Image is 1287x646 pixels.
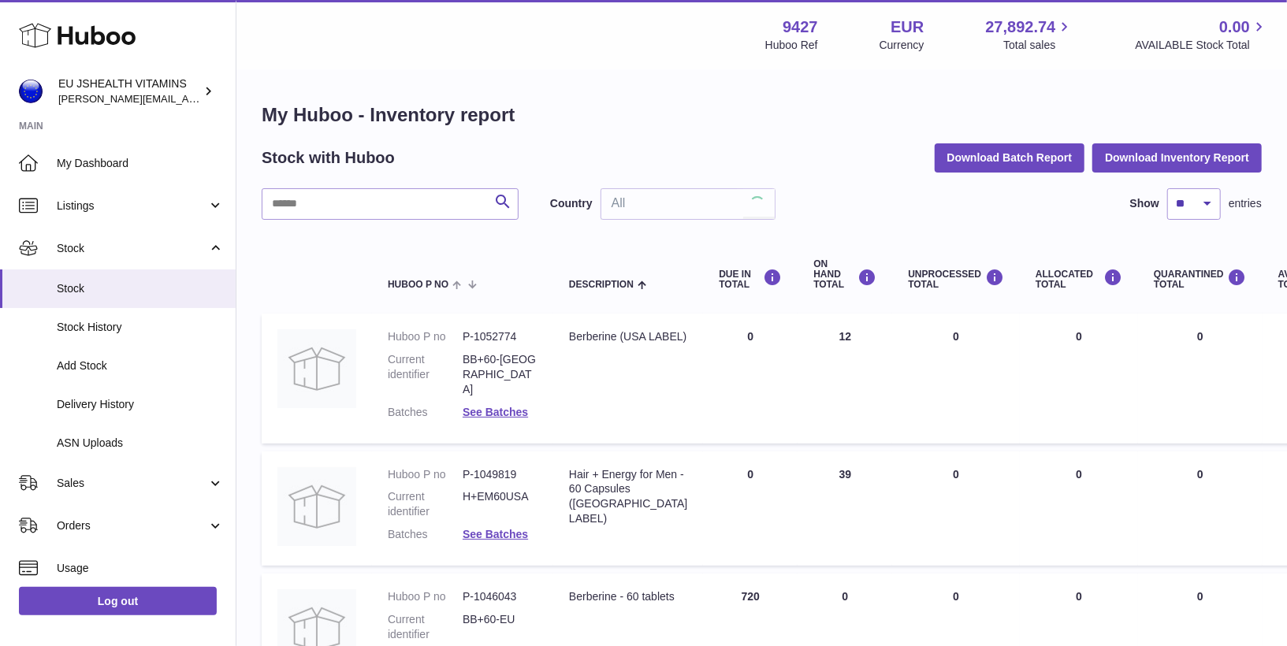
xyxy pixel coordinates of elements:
span: 27,892.74 [985,17,1055,38]
div: DUE IN TOTAL [719,269,782,290]
a: Log out [19,587,217,615]
span: 0.00 [1219,17,1250,38]
dd: P-1049819 [463,467,537,482]
dt: Current identifier [388,352,463,397]
button: Download Batch Report [935,143,1085,172]
span: Listings [57,199,207,213]
dt: Huboo P no [388,589,463,604]
span: Total sales [1003,38,1073,53]
span: Stock [57,281,224,296]
div: ALLOCATED Total [1036,269,1122,290]
button: Download Inventory Report [1092,143,1262,172]
span: My Dashboard [57,156,224,171]
span: ASN Uploads [57,436,224,451]
span: 0 [1197,330,1203,343]
div: UNPROCESSED Total [908,269,1004,290]
span: entries [1229,196,1262,211]
span: 0 [1197,590,1203,603]
div: Berberine (USA LABEL) [569,329,687,344]
td: 0 [1020,451,1138,566]
dd: BB+60-EU [463,612,537,642]
dd: BB+60-[GEOGRAPHIC_DATA] [463,352,537,397]
h2: Stock with Huboo [262,147,395,169]
td: 0 [892,314,1020,443]
span: Stock [57,241,207,256]
div: QUARANTINED Total [1154,269,1247,290]
label: Show [1130,196,1159,211]
a: 0.00 AVAILABLE Stock Total [1135,17,1268,53]
span: Delivery History [57,397,224,412]
div: Huboo Ref [765,38,818,53]
dd: P-1046043 [463,589,537,604]
a: 27,892.74 Total sales [985,17,1073,53]
td: 0 [703,314,798,443]
span: Stock History [57,320,224,335]
dt: Huboo P no [388,329,463,344]
td: 12 [798,314,892,443]
a: See Batches [463,406,528,418]
strong: 9427 [783,17,818,38]
div: ON HAND Total [813,259,876,291]
img: laura@jessicasepel.com [19,80,43,103]
span: 0 [1197,468,1203,481]
a: See Batches [463,528,528,540]
label: Country [550,196,593,211]
span: Huboo P no [388,280,448,290]
dt: Batches [388,405,463,420]
td: 39 [798,451,892,566]
div: Berberine - 60 tablets [569,589,687,604]
span: Add Stock [57,358,224,373]
span: Usage [57,561,224,576]
dt: Current identifier [388,612,463,642]
div: Currency [880,38,924,53]
td: 0 [892,451,1020,566]
span: Sales [57,476,207,491]
td: 0 [703,451,798,566]
td: 0 [1020,314,1138,443]
div: EU JSHEALTH VITAMINS [58,76,200,106]
span: AVAILABLE Stock Total [1135,38,1268,53]
dt: Batches [388,527,463,542]
strong: EUR [891,17,924,38]
img: product image [277,467,356,546]
dd: H+EM60USA [463,489,537,519]
div: Hair + Energy for Men - 60 Capsules ([GEOGRAPHIC_DATA] LABEL) [569,467,687,527]
dt: Current identifier [388,489,463,519]
h1: My Huboo - Inventory report [262,102,1262,128]
span: [PERSON_NAME][EMAIL_ADDRESS][DOMAIN_NAME] [58,92,316,105]
dd: P-1052774 [463,329,537,344]
dt: Huboo P no [388,467,463,482]
span: Description [569,280,634,290]
span: Orders [57,518,207,533]
img: product image [277,329,356,408]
